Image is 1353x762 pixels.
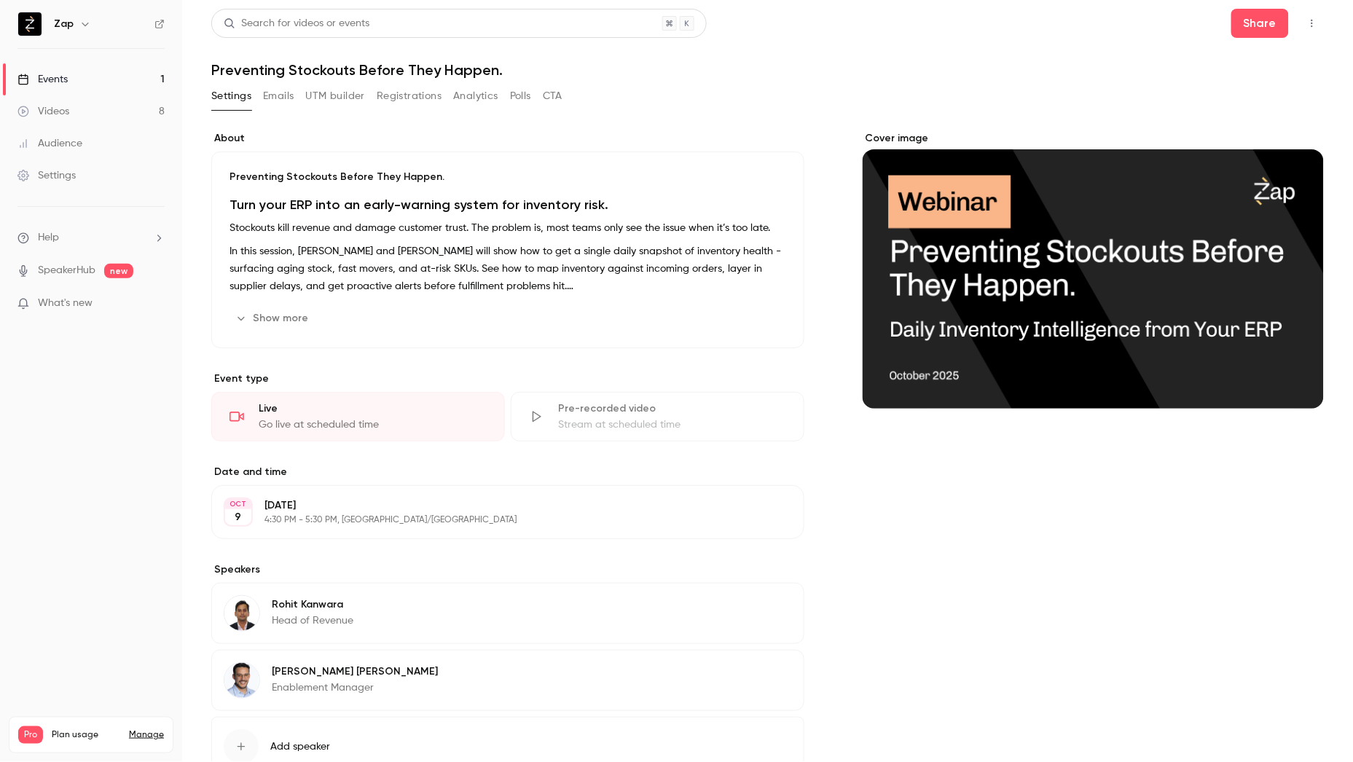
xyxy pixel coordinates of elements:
p: Stockouts kill revenue and damage customer trust. The problem is, most teams only see the issue w... [230,219,786,237]
div: Live [259,401,487,416]
p: 9 [235,510,242,525]
div: Videos [17,104,69,119]
label: Speakers [211,562,804,577]
span: new [104,264,133,278]
p: Rohit Kanwara [272,597,353,612]
button: Show more [230,307,317,330]
div: Audience [17,136,82,151]
img: Zap [18,12,42,36]
div: LiveGo live at scheduled time [211,392,505,441]
button: Settings [211,85,251,108]
span: Add speaker [270,739,330,754]
button: Registrations [377,85,442,108]
p: [PERSON_NAME] [PERSON_NAME] [272,664,438,679]
div: Pre-recorded video [558,401,786,416]
div: Pre-recorded videoStream at scheduled time [511,392,804,441]
button: CTA [543,85,562,108]
p: In this session, [PERSON_NAME] and [PERSON_NAME] will show how to get a single daily snapshot of ... [230,243,786,295]
span: What's new [38,296,93,311]
span: Help [38,230,59,246]
p: 4:30 PM - 5:30 PM, [GEOGRAPHIC_DATA]/[GEOGRAPHIC_DATA] [264,514,727,526]
div: OCT [225,499,251,509]
a: Manage [129,729,164,741]
img: David Ramirez [224,663,259,698]
a: SpeakerHub [38,263,95,278]
h6: Zap [54,17,74,31]
button: UTM builder [306,85,365,108]
button: Emails [263,85,294,108]
div: David Ramirez[PERSON_NAME] [PERSON_NAME]Enablement Manager [211,650,804,711]
button: Share [1231,9,1289,38]
div: Search for videos or events [224,16,369,31]
span: Pro [18,726,43,744]
div: Go live at scheduled time [259,417,487,432]
p: Enablement Manager [272,680,438,695]
p: Head of Revenue [272,613,353,628]
img: Rohit Kanwara [224,596,259,631]
p: Preventing Stockouts Before They Happen. [230,170,786,184]
label: Date and time [211,465,804,479]
button: Analytics [453,85,498,108]
p: [DATE] [264,498,727,513]
li: help-dropdown-opener [17,230,165,246]
div: Stream at scheduled time [558,417,786,432]
h1: Preventing Stockouts Before They Happen. [211,61,1324,79]
span: Plan usage [52,729,120,741]
label: Cover image [863,131,1324,146]
button: Polls [510,85,531,108]
p: Event type [211,372,804,386]
div: Settings [17,168,76,183]
div: Rohit KanwaraRohit KanwaraHead of Revenue [211,583,804,644]
section: Cover image [863,131,1324,409]
div: Events [17,72,68,87]
label: About [211,131,804,146]
h1: Turn your ERP into an early-warning system for inventory risk. [230,196,786,213]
